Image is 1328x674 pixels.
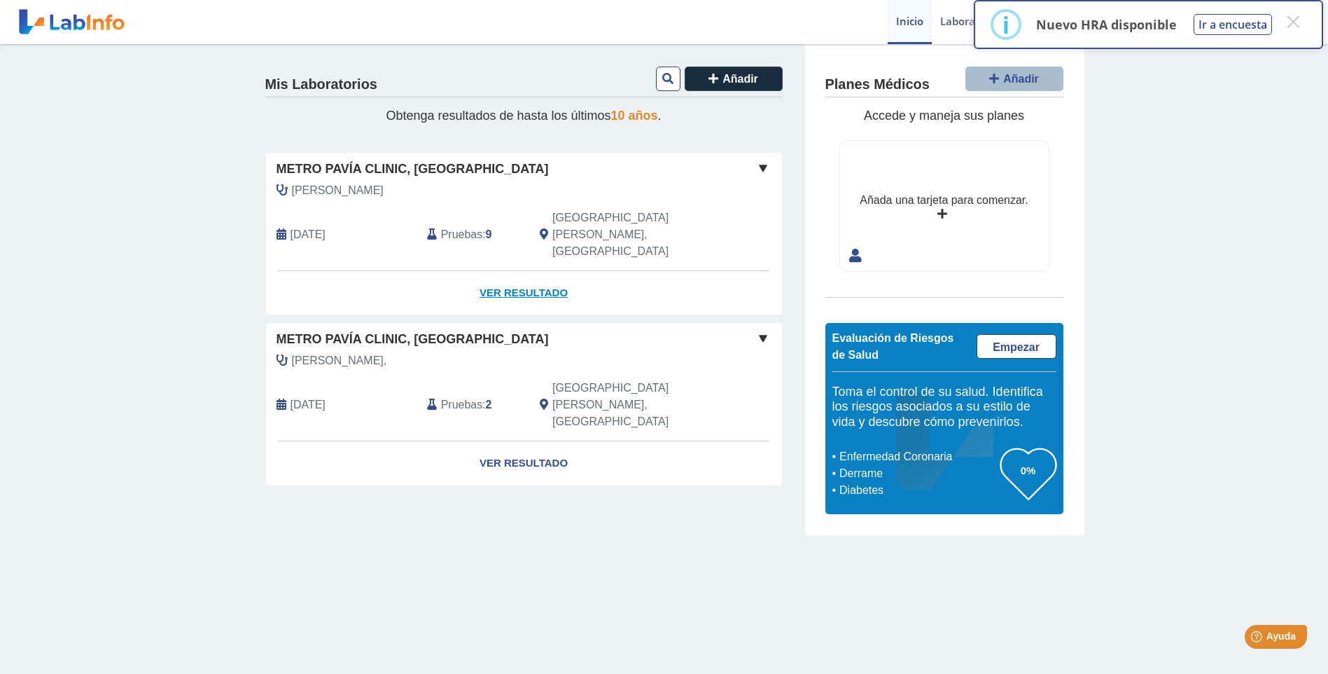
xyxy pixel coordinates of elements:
span: 10 años [611,109,658,123]
b: 9 [486,228,492,240]
button: Close this dialog [1280,9,1306,34]
div: : [417,380,529,430]
span: San Juan, PR [552,209,707,260]
span: Añadir [722,73,758,85]
span: 2025-03-19 [291,397,326,413]
p: Nuevo HRA disponible [1036,16,1177,33]
span: San Juan, PR [552,380,707,430]
div: : [417,209,529,260]
span: Metro Pavía Clinic, [GEOGRAPHIC_DATA] [277,330,549,349]
b: 2 [486,399,492,411]
h5: Toma el control de su salud. Identifica los riesgos asociados a su estilo de vida y descubre cómo... [832,385,1056,430]
span: Obtenga resultados de hasta los últimos . [386,109,661,123]
li: Diabetes [836,482,1000,499]
a: Ver Resultado [266,271,782,315]
span: Pruebas [441,397,482,413]
span: Añadir [1003,73,1039,85]
span: Empezar [993,341,1040,353]
span: Pruebas [441,226,482,243]
li: Derrame [836,465,1000,482]
h4: Planes Médicos [825,76,930,93]
span: Velez, Angel [292,182,384,199]
div: i [1002,12,1009,37]
button: Ir a encuesta [1194,14,1272,35]
li: Enfermedad Coronaria [836,448,1000,465]
span: Accede y maneja sus planes [864,109,1024,123]
a: Ver Resultado [266,441,782,486]
button: Añadir [685,67,783,91]
iframe: Help widget launcher [1203,619,1313,659]
div: Añada una tarjeta para comenzar. [860,192,1028,209]
span: 2025-10-08 [291,226,326,243]
span: Metro Pavía Clinic, [GEOGRAPHIC_DATA] [277,160,549,179]
button: Añadir [965,67,1063,91]
a: Empezar [977,334,1056,359]
span: Maisonet, [292,352,387,369]
h3: 0% [1000,462,1056,479]
h4: Mis Laboratorios [265,76,377,93]
span: Evaluación de Riesgos de Salud [832,332,954,361]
